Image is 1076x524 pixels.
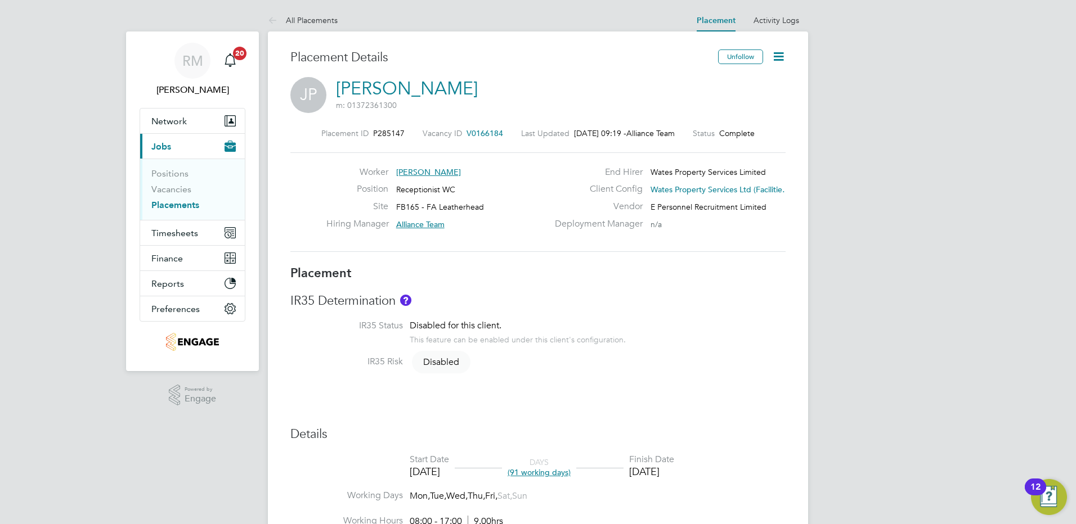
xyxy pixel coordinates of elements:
span: Alliance Team [396,219,445,229]
a: Placements [151,200,199,210]
div: This feature can be enabled under this client's configuration. [410,332,626,345]
span: Wed, [446,490,468,502]
span: (91 working days) [508,467,571,477]
label: Vacancy ID [423,128,462,138]
button: Reports [140,271,245,296]
span: [PERSON_NAME] [396,167,461,177]
label: Vendor [548,201,643,213]
span: FB165 - FA Leatherhead [396,202,484,212]
button: Timesheets [140,220,245,245]
span: Wates Property Services Limited [651,167,766,177]
span: Alliance Team [626,128,675,138]
a: RM[PERSON_NAME] [140,43,245,97]
span: Reports [151,278,184,289]
label: Site [326,201,388,213]
span: Timesheets [151,228,198,238]
label: Status [693,128,715,138]
span: Sun [512,490,527,502]
span: E Personnel Recruitment Limited [651,202,766,212]
label: IR35 Status [290,320,403,332]
span: Receptionist WC [396,184,455,195]
div: DAYS [502,457,576,477]
span: Finance [151,253,183,264]
span: Engage [185,394,216,404]
label: Worker [326,166,388,178]
a: Activity Logs [754,15,799,25]
button: Unfollow [718,49,763,64]
a: [PERSON_NAME] [336,78,478,100]
span: 20 [233,47,246,60]
label: Hiring Manager [326,218,388,230]
label: Placement ID [321,128,369,138]
span: Wates Property Services Ltd (Facilitie… [651,184,790,195]
a: Vacancies [151,184,191,195]
span: Complete [719,128,755,138]
span: Network [151,116,187,127]
span: RM [182,53,203,68]
b: Placement [290,265,352,281]
label: Position [326,183,388,195]
a: Positions [151,168,189,179]
span: Disabled for this client. [410,320,501,331]
label: IR35 Risk [290,356,403,368]
span: Preferences [151,304,200,314]
span: Mon, [410,490,430,502]
a: Placement [697,16,736,25]
span: [DATE] 09:19 - [574,128,626,138]
a: Powered byEngage [169,385,217,406]
span: Fri, [485,490,497,502]
div: Finish Date [629,454,674,466]
span: JP [290,77,326,113]
button: Finance [140,246,245,270]
button: Network [140,109,245,133]
div: 12 [1030,487,1041,502]
label: Last Updated [521,128,570,138]
img: e-personnel-logo-retina.png [166,333,218,351]
button: Jobs [140,134,245,159]
span: Thu, [468,490,485,502]
a: Go to home page [140,333,245,351]
span: Powered by [185,385,216,394]
span: m: 01372361300 [336,100,397,110]
div: [DATE] [629,465,674,478]
span: Rachel McIntosh [140,83,245,97]
a: All Placements [268,15,338,25]
label: Client Config [548,183,643,195]
button: Preferences [140,296,245,321]
div: [DATE] [410,465,449,478]
div: Start Date [410,454,449,466]
a: 20 [219,43,241,79]
span: Sat, [497,490,512,502]
span: Disabled [412,351,470,373]
span: Tue, [430,490,446,502]
label: Working Days [290,490,403,502]
h3: Details [290,426,786,442]
label: Deployment Manager [548,218,643,230]
span: P285147 [373,128,405,138]
span: Jobs [151,141,171,152]
span: V0166184 [467,128,503,138]
span: n/a [651,219,662,229]
h3: IR35 Determination [290,293,786,309]
nav: Main navigation [126,31,259,371]
h3: Placement Details [290,49,710,66]
button: Open Resource Center, 12 new notifications [1031,479,1067,515]
button: About IR35 [400,295,411,306]
div: Jobs [140,159,245,220]
label: End Hirer [548,166,643,178]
